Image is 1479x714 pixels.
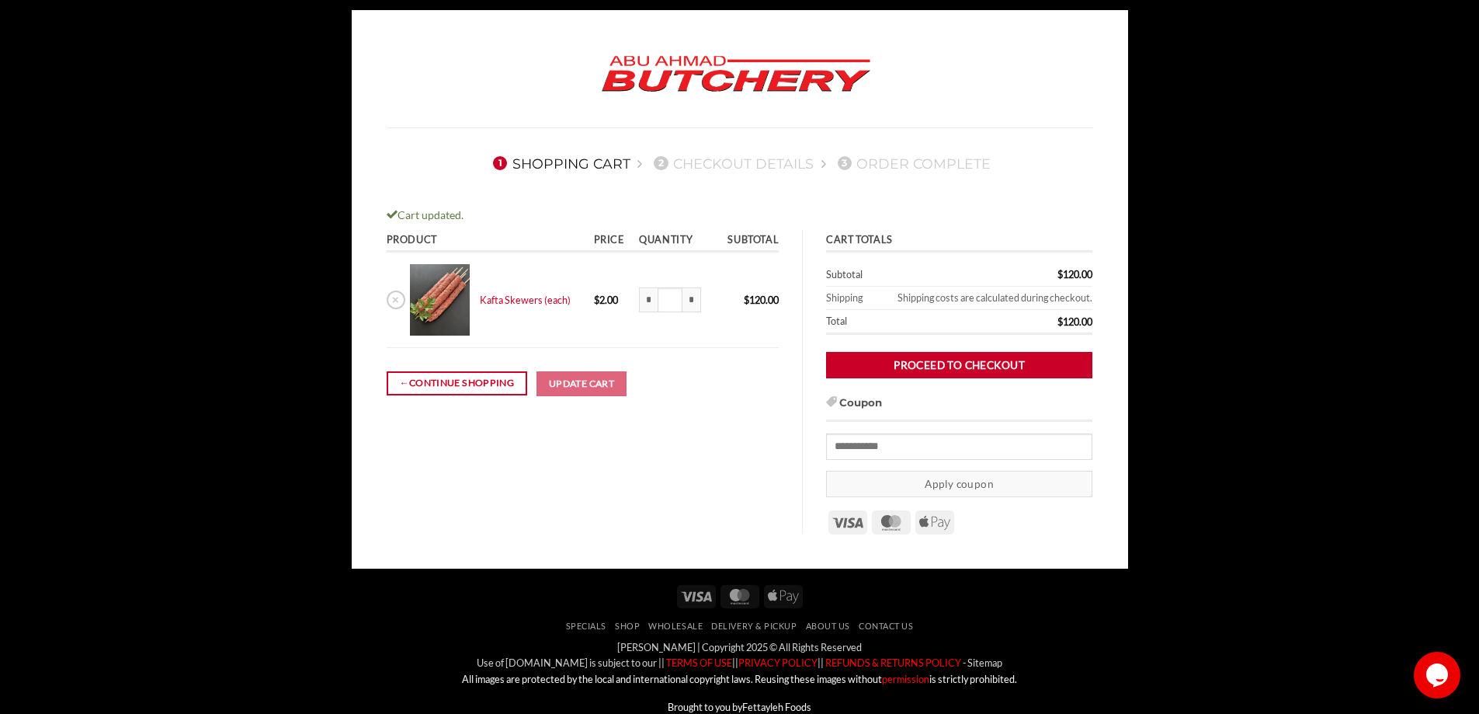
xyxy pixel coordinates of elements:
[566,621,606,631] a: Specials
[588,45,884,104] img: Abu Ahmad Butchery
[967,657,1002,669] a: Sitemap
[639,287,658,312] input: Reduce quantity of Kafta Skewers (each)
[682,287,701,312] input: Increase quantity of Kafta Skewers (each)
[594,294,618,306] bdi: 2.00
[826,263,962,287] th: Subtotal
[824,657,961,669] a: REFUNDS & RETURNS POLICY
[826,310,962,335] th: Total
[826,287,872,310] th: Shipping
[488,155,630,172] a: 1Shopping Cart
[493,156,507,170] span: 1
[399,375,409,391] span: ←
[825,657,961,669] font: REFUNDS & RETURNS POLICY
[387,371,527,395] a: Continue shopping
[1057,315,1063,327] span: $
[826,230,1092,253] th: Cart totals
[410,264,470,336] img: Cart
[859,621,913,631] a: Contact Us
[648,621,703,631] a: Wholesale
[615,621,640,631] a: SHOP
[711,621,797,631] a: Delivery & Pickup
[654,156,668,170] span: 2
[1414,652,1463,698] iframe: chat widget
[634,230,715,253] th: Quantity
[387,143,1093,183] nav: Checkout steps
[363,671,1116,687] p: All images are protected by the local and international copyright laws. Reusing these images with...
[744,294,779,306] bdi: 120.00
[594,294,599,306] span: $
[588,230,634,253] th: Price
[387,230,589,253] th: Product
[826,351,1092,378] a: Proceed to checkout
[387,207,1093,225] div: Cart updated.
[536,371,627,396] button: Update cart
[1057,268,1092,280] bdi: 120.00
[649,155,814,172] a: 2Checkout details
[387,291,405,309] a: Remove Kafta Skewers (each) from cart
[715,230,779,253] th: Subtotal
[480,294,571,306] a: Kafta Skewers (each)
[826,508,956,535] div: Payment icons
[742,701,811,713] a: Fettayleh Foods
[665,657,732,669] a: TERMS OF USE
[872,287,1092,310] td: Shipping costs are calculated during checkout.
[826,470,1092,497] button: Apply coupon
[675,583,805,608] div: Payment icons
[882,673,929,685] a: permission
[963,657,966,669] a: -
[1057,268,1063,280] span: $
[1057,315,1092,327] bdi: 120.00
[666,657,732,669] font: TERMS OF USE
[744,294,749,306] span: $
[826,395,1092,421] h3: Coupon
[806,621,850,631] a: About Us
[738,657,818,669] a: PRIVACY POLICY
[658,287,682,312] input: Product quantity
